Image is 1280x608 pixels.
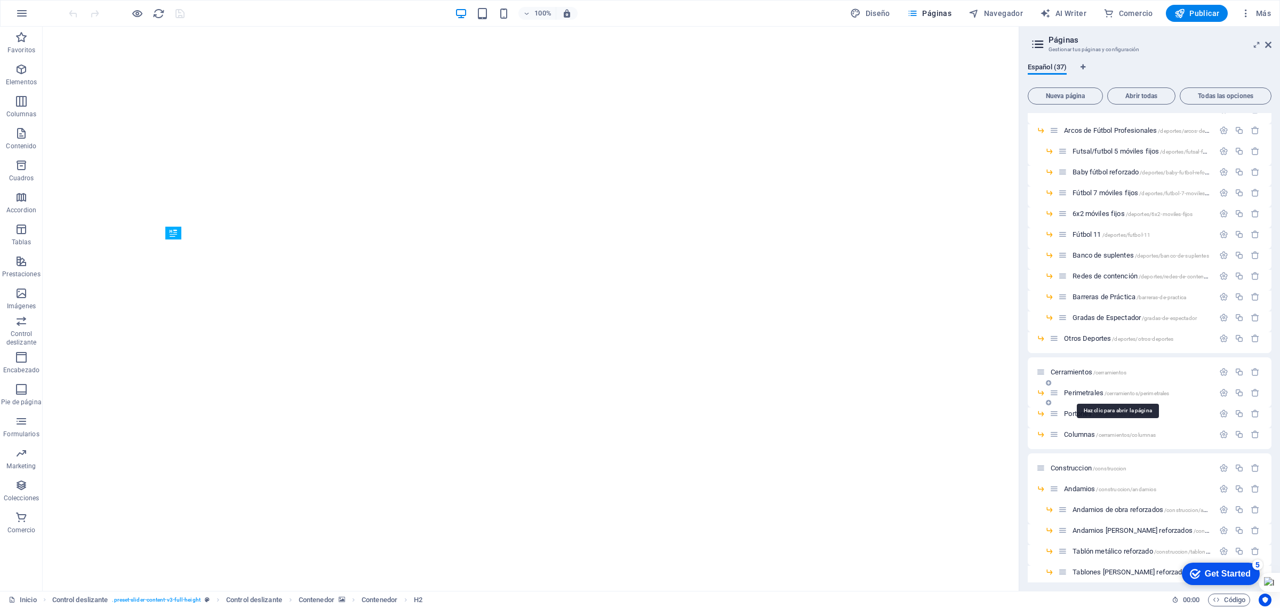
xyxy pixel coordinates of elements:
[1105,390,1170,396] span: /cerramientos/perimetrales
[1099,5,1157,22] button: Comercio
[1064,334,1173,342] span: Haz clic para abrir la página
[1069,569,1214,575] div: Tablones [PERSON_NAME] reforzados/construccion/tablones-de-pintor-reforzados
[6,110,37,118] p: Columnas
[1235,388,1244,397] div: Duplicar
[1093,411,1150,417] span: /cerramientos/portones
[1049,35,1271,45] h2: Páginas
[1235,147,1244,156] div: Duplicar
[518,7,556,20] button: 100%
[1251,388,1260,397] div: Eliminar
[1172,594,1200,606] h6: Tiempo de la sesión
[1051,464,1126,472] span: Haz clic para abrir la página
[1235,484,1244,493] div: Duplicar
[1219,505,1228,514] div: Configuración
[1073,547,1252,555] span: Haz clic para abrir la página
[1219,209,1228,218] div: Configuración
[9,594,37,606] a: Haz clic para cancelar la selección y doble clic para abrir páginas
[1174,8,1220,19] span: Publicar
[1073,168,1218,176] span: Haz clic para abrir la página
[1064,126,1254,134] span: Haz clic para abrir la página
[1073,314,1197,322] span: Haz clic para abrir la página
[1235,251,1244,260] div: Duplicar
[1219,271,1228,281] div: Configuración
[1064,389,1169,397] span: Perimetrales
[1219,484,1228,493] div: Configuración
[1235,367,1244,377] div: Duplicar
[1096,432,1156,438] span: /cerramientos/columnas
[1219,292,1228,301] div: Configuración
[1135,253,1209,259] span: /deportes/banco-de-suplentes
[1064,430,1156,438] span: Haz clic para abrir la página
[12,238,31,246] p: Tablas
[1069,189,1214,196] div: Fútbol 7 móviles fijos/deportes/futbol-7-moviles-fijos
[1069,548,1214,555] div: Tablón metálico reforzado/construccion/tablon-metalico-reforzado
[1028,61,1067,76] span: Español (37)
[1235,334,1244,343] div: Duplicar
[1219,334,1228,343] div: Configuración
[52,594,108,606] span: Haz clic para seleccionar y doble clic para editar
[1073,210,1193,218] span: Haz clic para abrir la página
[1241,8,1271,19] span: Más
[1069,210,1214,217] div: 6x2 móviles fijos/deportes/6x2-moviles-fijos
[1158,128,1254,134] span: /deportes/arcos-de-futbol-profesionales
[1251,147,1260,156] div: Eliminar
[1164,507,1273,513] span: /construccion/andamios-de-obra-reforzados
[6,142,36,150] p: Contenido
[79,2,90,13] div: 5
[7,302,36,310] p: Imágenes
[1033,93,1098,99] span: Nueva página
[1093,370,1127,375] span: /cerramientos
[1064,485,1156,493] span: Haz clic para abrir la página
[1219,388,1228,397] div: Configuración
[1049,45,1250,54] h3: Gestionar tus páginas y configuración
[534,7,551,20] h6: 100%
[1036,5,1091,22] button: AI Writer
[1251,505,1260,514] div: Eliminar
[153,7,165,20] i: Volver a cargar página
[1213,594,1245,606] span: Código
[1236,5,1275,22] button: Más
[1219,188,1228,197] div: Configuración
[1251,334,1260,343] div: Eliminar
[1139,274,1214,279] span: /deportes/redes-de-contencion
[1073,293,1186,301] span: Haz clic para abrir la página
[1093,466,1127,471] span: /construccion
[1251,251,1260,260] div: Eliminar
[1251,188,1260,197] div: Eliminar
[1219,167,1228,177] div: Configuración
[1235,167,1244,177] div: Duplicar
[9,174,34,182] p: Cuadros
[1051,368,1126,376] span: Haz clic para abrir la página
[1061,335,1214,342] div: Otros Deportes/deportes/otros-deportes
[1154,549,1252,555] span: /construccion/tablon-metalico-reforzado
[152,7,165,20] button: reload
[907,8,951,19] span: Páginas
[1069,169,1214,175] div: Baby fútbol reforzado/deportes/baby-futbol-reforzado
[1069,231,1214,238] div: Fútbol 11/deportes/futbol-11
[1069,273,1214,279] div: Redes de contención/deportes/redes-de-contencion
[1069,527,1214,534] div: Andamios [PERSON_NAME] reforzados/construccion/andamios-de-pintor-reforzados
[1073,272,1214,280] span: Haz clic para abrir la página
[1112,336,1173,342] span: /deportes/otros-deportes
[131,7,143,20] button: Haz clic para salir del modo de previsualización y seguir editando
[1061,431,1214,438] div: Columnas/cerramientos/columnas
[1061,410,1214,417] div: Portones/cerramientos/portones
[6,78,37,86] p: Elementos
[1107,87,1175,105] button: Abrir todas
[3,430,39,438] p: Formularios
[1251,271,1260,281] div: Eliminar
[1235,409,1244,418] div: Duplicar
[1235,209,1244,218] div: Duplicar
[52,594,423,606] nav: breadcrumb
[1112,93,1171,99] span: Abrir todas
[1096,486,1156,492] span: /construccion/andamios
[1047,369,1214,375] div: Cerramientos/cerramientos
[1251,526,1260,535] div: Eliminar
[1073,506,1272,514] span: Haz clic para abrir la página
[1235,313,1244,322] div: Duplicar
[1219,409,1228,418] div: Configuración
[1069,314,1214,321] div: Gradas de Espectador/gradas-de-espectador
[2,270,40,278] p: Prestaciones
[850,8,890,19] span: Diseño
[1028,63,1271,83] div: Pestañas de idiomas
